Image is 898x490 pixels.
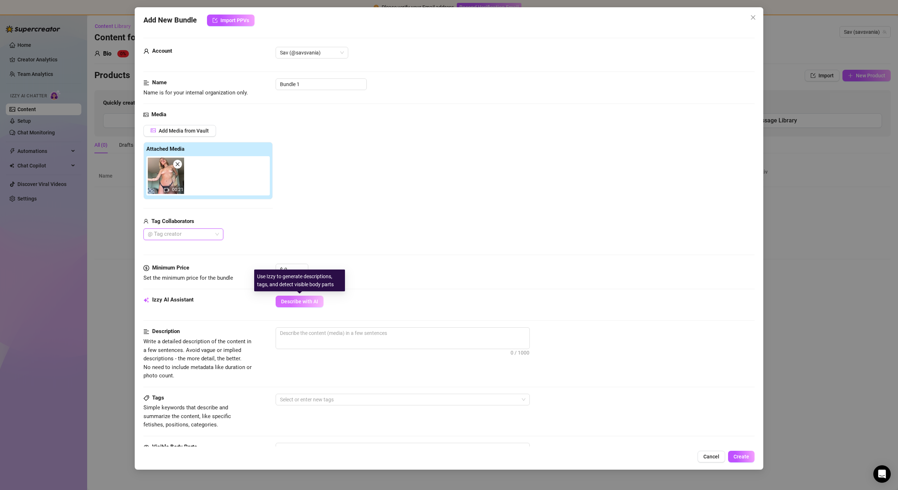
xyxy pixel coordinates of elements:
[151,111,166,118] strong: Media
[151,128,156,133] span: picture
[143,217,149,226] span: user
[143,404,231,428] span: Simple keywords that describe and summarize the content, like specific fetishes, positions, categ...
[143,78,149,87] span: align-left
[143,338,252,379] span: Write a detailed description of the content in a few sentences. Avoid vague or implied descriptio...
[747,12,759,23] button: Close
[734,454,749,459] span: Create
[276,78,367,90] input: Enter a name
[143,327,149,336] span: align-left
[143,264,149,272] span: dollar
[152,296,194,303] strong: Izzy AI Assistant
[281,299,318,304] span: Describe with AI
[698,451,725,462] button: Cancel
[143,444,149,450] span: eye
[747,15,759,20] span: Close
[703,454,719,459] span: Cancel
[276,296,324,307] button: Describe with AI
[143,89,248,96] span: Name is for your internal organization only.
[220,17,249,23] span: Import PPVs
[146,146,184,152] strong: Attached Media
[143,47,149,56] span: user
[164,187,169,193] span: video-camera
[152,48,172,54] strong: Account
[212,18,218,23] span: import
[148,158,184,194] div: 00:21
[728,451,755,462] button: Create
[152,444,197,450] strong: Visible Body Parts
[152,264,189,271] strong: Minimum Price
[172,187,183,192] span: 00:21
[143,395,149,401] span: tag
[280,47,344,58] span: Sav (@savsvania)
[207,15,255,26] button: Import PPVs
[143,110,149,119] span: picture
[152,394,164,401] strong: Tags
[148,158,184,194] img: media
[152,79,167,86] strong: Name
[873,465,891,483] div: Open Intercom Messenger
[151,218,194,224] strong: Tag Collaborators
[254,270,345,291] div: Use Izzy to generate descriptions, tags, and detect visible body parts
[750,15,756,20] span: close
[143,275,233,281] span: Set the minimum price for the bundle
[159,128,209,134] span: Add Media from Vault
[143,15,197,26] span: Add New Bundle
[143,125,216,137] button: Add Media from Vault
[175,162,180,167] span: close
[152,328,180,335] strong: Description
